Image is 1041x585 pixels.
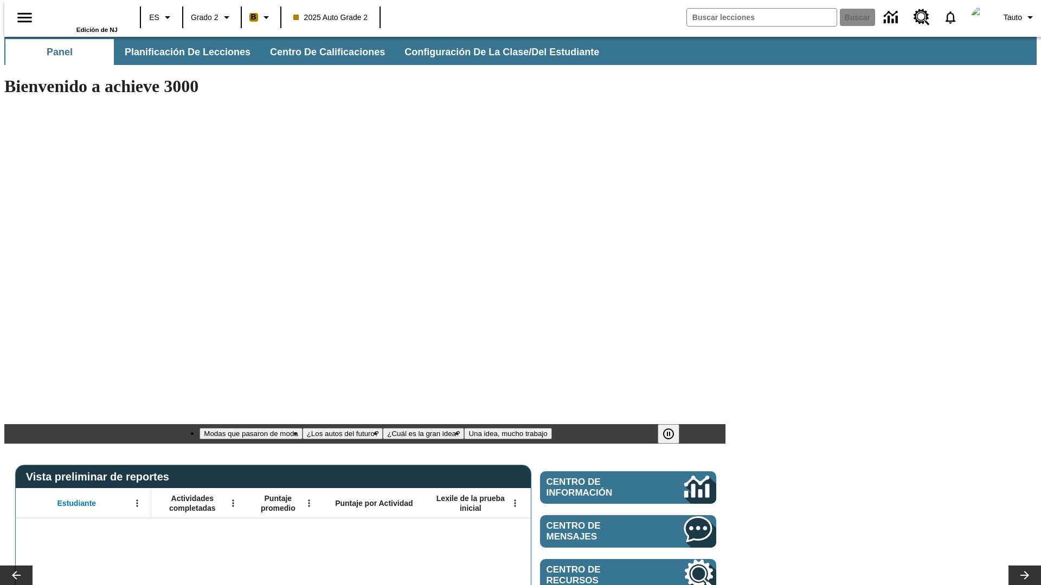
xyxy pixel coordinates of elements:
[1008,565,1041,585] button: Carrusel de lecciones, seguir
[396,39,608,65] button: Configuración de la clase/del estudiante
[464,428,551,439] button: Diapositiva 4 Una idea, mucho trabajo
[261,39,394,65] button: Centro de calificaciones
[76,27,118,33] span: Edición de NJ
[270,46,385,58] span: Centro de calificaciones
[293,12,368,23] span: 2025 Auto Grade 2
[251,10,256,24] span: B
[335,498,413,508] span: Puntaje por Actividad
[877,3,907,32] a: Centro de información
[129,495,145,511] button: Abrir menú
[547,521,652,542] span: Centro de mensajes
[971,6,993,28] img: avatar image
[57,498,97,508] span: Estudiante
[9,2,41,34] button: Abrir el menú lateral
[116,39,259,65] button: Planificación de lecciones
[252,493,304,513] span: Puntaje promedio
[245,8,277,27] button: Boost El color de la clase es anaranjado claro. Cambiar el color de la clase.
[47,4,118,33] div: Portada
[144,8,179,27] button: Lenguaje: ES, Selecciona un idioma
[191,12,219,23] span: Grado 2
[907,3,936,32] a: Centro de recursos, Se abrirá en una pestaña nueva.
[125,46,250,58] span: Planificación de lecciones
[47,46,73,58] span: Panel
[149,12,159,23] span: ES
[303,428,383,439] button: Diapositiva 2 ¿Los autos del futuro?
[404,46,599,58] span: Configuración de la clase/del estudiante
[200,428,302,439] button: Diapositiva 1 Modas que pasaron de moda
[547,477,648,498] span: Centro de información
[4,39,609,65] div: Subbarra de navegación
[225,495,241,511] button: Abrir menú
[383,428,464,439] button: Diapositiva 3 ¿Cuál es la gran idea?
[5,39,114,65] button: Panel
[187,8,237,27] button: Grado: Grado 2, Elige un grado
[431,493,510,513] span: Lexile de la prueba inicial
[999,8,1041,27] button: Perfil/Configuración
[540,471,716,504] a: Centro de información
[301,495,317,511] button: Abrir menú
[157,493,228,513] span: Actividades completadas
[965,3,999,31] button: Escoja un nuevo avatar
[936,3,965,31] a: Notificaciones
[47,5,118,27] a: Portada
[4,37,1037,65] div: Subbarra de navegación
[540,515,716,548] a: Centro de mensajes
[4,76,725,96] h1: Bienvenido a achieve 3000
[507,495,523,511] button: Abrir menú
[658,424,690,444] div: Pausar
[658,424,679,444] button: Pausar
[687,9,837,26] input: Buscar campo
[26,471,175,483] span: Vista preliminar de reportes
[1004,12,1022,23] span: Tauto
